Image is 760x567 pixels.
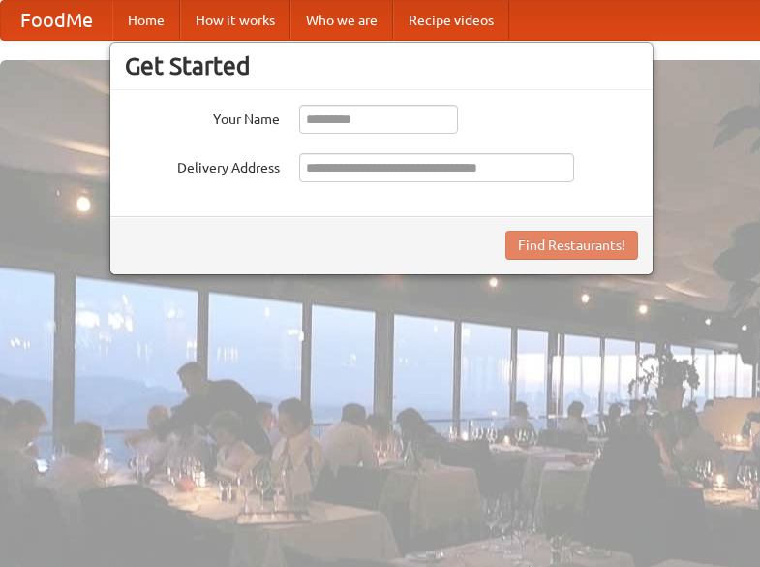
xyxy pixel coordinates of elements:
[290,1,393,40] a: Who we are
[125,105,280,129] label: Your Name
[505,231,638,260] button: Find Restaurants!
[112,1,180,40] a: Home
[125,51,638,80] h3: Get Started
[393,1,509,40] a: Recipe videos
[1,1,112,40] a: FoodMe
[180,1,290,40] a: How it works
[125,153,280,177] label: Delivery Address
